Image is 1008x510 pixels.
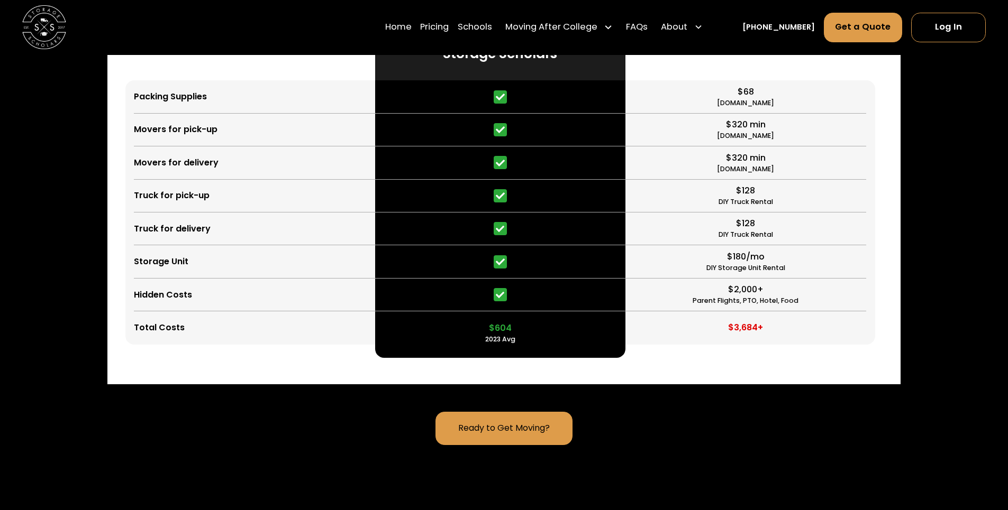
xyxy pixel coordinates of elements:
div: DIY Storage Unit Rental [706,263,785,273]
div: Parent Flights, PTO, Hotel, Food [693,296,798,306]
a: home [22,5,66,49]
div: Truck for pick-up [134,189,210,202]
div: Packing Supplies [134,90,207,103]
div: Storage Unit [134,255,188,268]
a: Log In [911,13,986,42]
div: [DOMAIN_NAME] [717,98,774,108]
div: $320 min [726,118,766,131]
a: FAQs [626,12,648,43]
div: Total Costs [134,321,185,334]
h3: Storage Scholars [443,45,557,62]
div: $3,684+ [728,321,763,334]
a: Ready to Get Moving? [435,412,572,445]
div: DIY Truck Rental [719,230,773,240]
div: $68 [738,86,754,98]
div: About [661,21,687,34]
a: [PHONE_NUMBER] [742,22,815,33]
div: [DOMAIN_NAME] [717,164,774,174]
div: $320 min [726,152,766,164]
a: Schools [458,12,492,43]
div: Moving After College [501,12,617,43]
div: About [657,12,707,43]
img: Storage Scholars main logo [22,5,66,49]
div: Moving After College [505,21,597,34]
div: Movers for pick-up [134,123,217,136]
div: $180/mo [727,251,765,263]
div: Movers for delivery [134,156,219,169]
div: $604 [489,322,512,335]
a: Pricing [420,12,449,43]
h3: DIY [739,41,761,58]
div: [DOMAIN_NAME] [717,131,774,141]
div: $2,000+ [728,283,764,296]
div: $128 [736,217,755,230]
div: Truck for delivery [134,222,211,235]
div: $128 [736,184,755,197]
div: Hidden Costs [134,289,192,301]
div: 2023 Avg [485,335,515,345]
div: DIY Truck Rental [719,197,773,207]
a: Home [385,12,412,43]
a: Get a Quote [824,13,903,42]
